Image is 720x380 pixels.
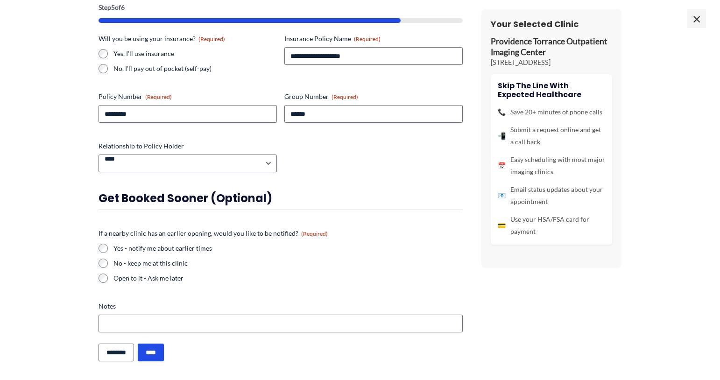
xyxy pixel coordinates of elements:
h3: Get booked sooner (optional) [99,191,463,205]
span: (Required) [145,93,172,100]
li: Use your HSA/FSA card for payment [498,213,605,238]
h3: Your Selected Clinic [491,19,612,29]
span: 5 [111,3,115,11]
p: [STREET_ADDRESS] [491,58,612,67]
label: No - keep me at this clinic [113,259,463,268]
label: Insurance Policy Name [284,34,463,43]
label: Group Number [284,92,463,101]
span: 📅 [498,160,506,172]
label: No, I'll pay out of pocket (self-pay) [113,64,277,73]
span: 📞 [498,106,506,118]
span: × [687,9,706,28]
p: Providence Torrance Outpatient Imaging Center [491,36,612,58]
label: Policy Number [99,92,277,101]
label: Yes, I'll use insurance [113,49,277,58]
label: Notes [99,302,463,311]
h4: Skip the line with Expected Healthcare [498,81,605,99]
span: 💳 [498,219,506,232]
span: 📧 [498,190,506,202]
span: (Required) [354,35,381,42]
span: 6 [121,3,125,11]
span: 📲 [498,130,506,142]
li: Easy scheduling with most major imaging clinics [498,154,605,178]
legend: If a nearby clinic has an earlier opening, would you like to be notified? [99,229,328,238]
span: (Required) [301,230,328,237]
span: (Required) [198,35,225,42]
label: Yes - notify me about earlier times [113,244,463,253]
span: (Required) [332,93,358,100]
p: Step of [99,4,463,11]
legend: Will you be using your insurance? [99,34,225,43]
li: Email status updates about your appointment [498,183,605,208]
li: Submit a request online and get a call back [498,124,605,148]
label: Relationship to Policy Holder [99,141,277,151]
label: Open to it - Ask me later [113,274,463,283]
li: Save 20+ minutes of phone calls [498,106,605,118]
